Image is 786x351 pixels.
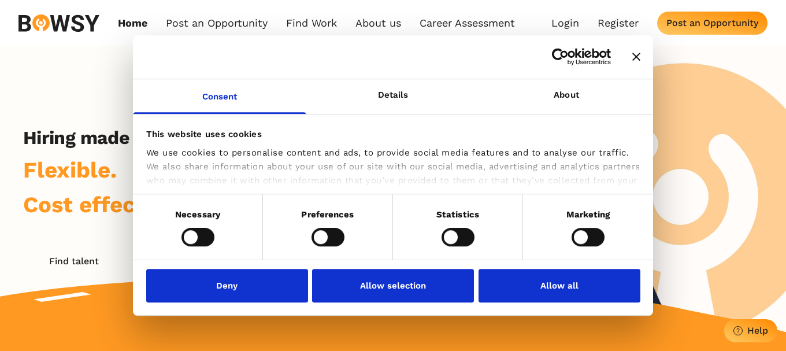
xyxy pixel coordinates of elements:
[657,12,768,35] button: Post an Opportunity
[23,191,183,217] span: Cost effective.
[598,17,639,29] a: Register
[666,17,758,28] div: Post an Opportunity
[146,146,640,201] div: We use cookies to personalise content and ads, to provide social media features and to analyse ou...
[23,157,117,183] span: Flexible.
[133,79,306,114] a: Consent
[724,319,777,342] button: Help
[49,256,99,267] div: Find talent
[747,325,768,336] div: Help
[175,209,220,220] strong: Necessary
[479,269,640,302] button: Allow all
[118,17,147,29] a: Home
[23,250,124,273] button: Find talent
[420,17,515,29] a: Career Assessment
[301,209,354,220] strong: Preferences
[436,209,479,220] strong: Statistics
[18,14,99,32] img: svg%3e
[480,79,653,114] a: About
[146,269,308,302] button: Deny
[566,209,610,220] strong: Marketing
[146,127,640,141] div: This website uses cookies
[23,127,198,149] h2: Hiring made simple.
[551,17,579,29] a: Login
[510,48,611,65] a: Usercentrics Cookiebot - opens in a new window
[632,53,640,61] button: Close banner
[312,269,474,302] button: Allow selection
[306,79,480,114] a: Details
